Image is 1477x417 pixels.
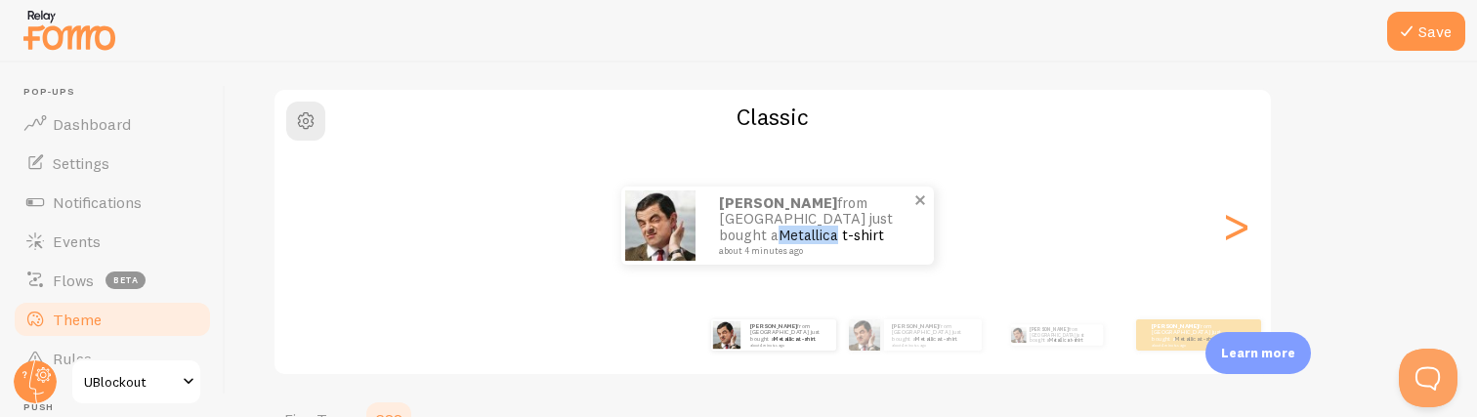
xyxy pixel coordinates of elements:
small: about 4 minutes ago [892,343,972,347]
a: Theme [12,300,213,339]
span: Dashboard [53,114,131,134]
a: Metallica t-shirt [915,335,957,343]
strong: [PERSON_NAME] [719,193,837,212]
a: Metallica t-shirt [774,335,816,343]
p: from [GEOGRAPHIC_DATA] just bought a [1152,322,1230,347]
p: from [GEOGRAPHIC_DATA] just bought a [892,322,974,347]
small: about 4 minutes ago [750,343,826,347]
span: Flows [53,271,94,290]
strong: [PERSON_NAME] [1152,322,1199,330]
div: Next slide [1224,155,1247,296]
img: Fomo [849,319,880,351]
a: Flows beta [12,261,213,300]
span: Notifications [53,192,142,212]
span: Events [53,231,101,251]
span: UBlockout [84,370,177,394]
img: Fomo [625,190,696,261]
strong: [PERSON_NAME] [892,322,939,330]
p: Learn more [1221,344,1295,362]
a: Notifications [12,183,213,222]
a: Metallica t-shirt [1049,337,1082,343]
a: Metallica t-shirt [1175,335,1217,343]
a: Metallica t-shirt [779,226,884,244]
iframe: Help Scout Beacon - Open [1399,349,1457,407]
span: Pop-ups [23,86,213,99]
a: Settings [12,144,213,183]
a: UBlockout [70,358,202,405]
img: Fomo [712,320,740,349]
div: Learn more [1205,332,1311,374]
p: from [GEOGRAPHIC_DATA] just bought a [750,322,828,347]
span: Rules [53,349,92,368]
p: from [GEOGRAPHIC_DATA] just bought a [1030,324,1095,346]
img: fomo-relay-logo-orange.svg [21,5,118,55]
a: Events [12,222,213,261]
a: Dashboard [12,104,213,144]
span: Theme [53,310,102,329]
p: from [GEOGRAPHIC_DATA] just bought a [719,195,914,256]
span: beta [105,271,146,289]
span: Push [23,401,213,414]
small: about 4 minutes ago [719,246,908,256]
small: about 4 minutes ago [1152,343,1228,347]
h2: Classic [274,102,1271,132]
strong: [PERSON_NAME] [1030,326,1069,332]
span: Settings [53,153,109,173]
a: Rules [12,339,213,378]
strong: [PERSON_NAME] [750,322,797,330]
img: Fomo [1010,327,1026,343]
